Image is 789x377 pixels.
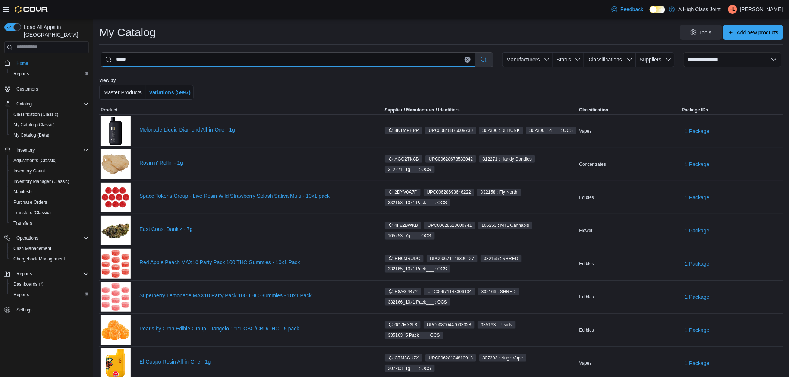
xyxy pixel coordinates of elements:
[10,254,68,263] a: Chargeback Management
[589,57,622,63] span: Classifications
[16,307,32,313] span: Settings
[482,355,523,361] span: 307203 : Nugz Vape
[553,52,584,67] button: Status
[16,147,35,153] span: Inventory
[10,219,89,228] span: Transfers
[1,83,92,94] button: Customers
[13,84,89,94] span: Customers
[636,52,675,67] button: Suppliers
[13,256,65,262] span: Chargeback Management
[478,288,519,295] span: 332166 : SHRED
[428,288,472,295] span: UPC 00671148306134
[21,23,89,38] span: Load All Apps in [GEOGRAPHIC_DATA]
[385,127,422,134] span: 8KTMPHRP
[10,208,89,217] span: Transfers (Classic)
[101,183,131,212] img: Space Tokens Group - Live Rosin Wild Strawberry Splash Sativa Multi - 10x1 pack
[388,266,447,272] span: 332165_10x1 Pack___ : OCS
[10,244,89,253] span: Cash Management
[481,255,522,262] span: 332165 : SHRED
[609,2,646,17] a: Feedback
[430,255,474,262] span: UPC 00671148306127
[16,101,32,107] span: Catalog
[385,255,424,262] span: HN0MRUDC
[385,232,435,240] span: 105253_7g___ : OCS
[506,57,540,63] span: Manufacturers
[685,161,710,168] span: 1 Package
[10,110,62,119] a: Classification (Classic)
[385,199,451,206] span: 332158_10x1 Pack___ : OCS
[1,233,92,243] button: Operations
[101,149,131,179] img: Rosin n' Rollin - 1g
[388,299,447,305] span: 332166_10x1 Pack___ : OCS
[10,131,53,140] a: My Catalog (Beta)
[7,207,92,218] button: Transfers (Classic)
[385,332,443,339] span: 335163_5 Pack___ : OCS
[388,127,419,134] span: 8KTMPHRP
[10,290,89,299] span: Reports
[682,157,713,172] button: 1 Package
[388,288,418,295] span: H8AG7B7Y
[139,226,371,232] a: East Coast Dank'z - 7g
[7,120,92,130] button: My Catalog (Classic)
[388,255,421,262] span: HN0MRUDC
[7,254,92,264] button: Chargeback Management
[427,255,478,262] span: UPC00671148306127
[578,359,680,368] div: Vapes
[7,218,92,228] button: Transfers
[682,289,713,304] button: 1 Package
[640,57,661,63] span: Suppliers
[13,178,69,184] span: Inventory Manager (Classic)
[99,77,116,83] label: View by
[7,176,92,187] button: Inventory Manager (Classic)
[10,280,89,289] span: Dashboards
[13,99,89,108] span: Catalog
[7,243,92,254] button: Cash Management
[482,156,532,162] span: 312271 : Handy Dandies
[10,131,89,140] span: My Catalog (Beta)
[680,25,722,40] button: Tools
[139,193,371,199] a: Space Tokens Group - Live Rosin Wild Strawberry Splash Sativa Multi - 10x1 pack
[99,85,146,100] button: Master Products
[13,146,89,155] span: Inventory
[10,156,60,165] a: Adjustments (Classic)
[1,58,92,69] button: Home
[482,127,520,134] span: 302300 : DEBUNK
[101,216,131,245] img: East Coast Dank'z - 7g
[13,234,41,243] button: Operations
[730,5,735,14] span: HL
[425,127,477,134] span: UPC00848876009730
[10,120,58,129] a: My Catalog (Classic)
[10,69,32,78] a: Reports
[7,197,92,207] button: Purchase Orders
[10,156,89,165] span: Adjustments (Classic)
[13,158,57,164] span: Adjustments (Classic)
[10,254,89,263] span: Chargeback Management
[424,188,475,196] span: UPC00628693646222
[682,223,713,238] button: 1 Package
[10,110,89,119] span: Classification (Classic)
[16,86,38,92] span: Customers
[385,354,422,362] span: CTM3GU7X
[484,255,518,262] span: 332165 : SHRED
[104,89,142,95] span: Master Products
[13,269,89,278] span: Reports
[388,156,419,162] span: AGG2TKCB
[682,323,713,338] button: 1 Package
[481,321,512,328] span: 335163 : Pearls
[425,155,477,163] span: UPC00628678533042
[578,226,680,235] div: Flower
[13,58,89,68] span: Home
[10,244,54,253] a: Cash Management
[427,321,471,328] span: UPC 00800447003028
[429,156,473,162] span: UPC 00628678533042
[481,288,516,295] span: 332166 : SHRED
[139,127,371,133] a: Melonade Liquid Diamond All-in-One - 1g
[13,210,51,216] span: Transfers (Classic)
[482,222,529,229] span: 105253 : MTL Cannabis
[682,124,713,139] button: 1 Package
[620,6,643,13] span: Feedback
[479,354,526,362] span: 307203 : Nugz Vape
[13,59,31,68] a: Home
[7,289,92,300] button: Reports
